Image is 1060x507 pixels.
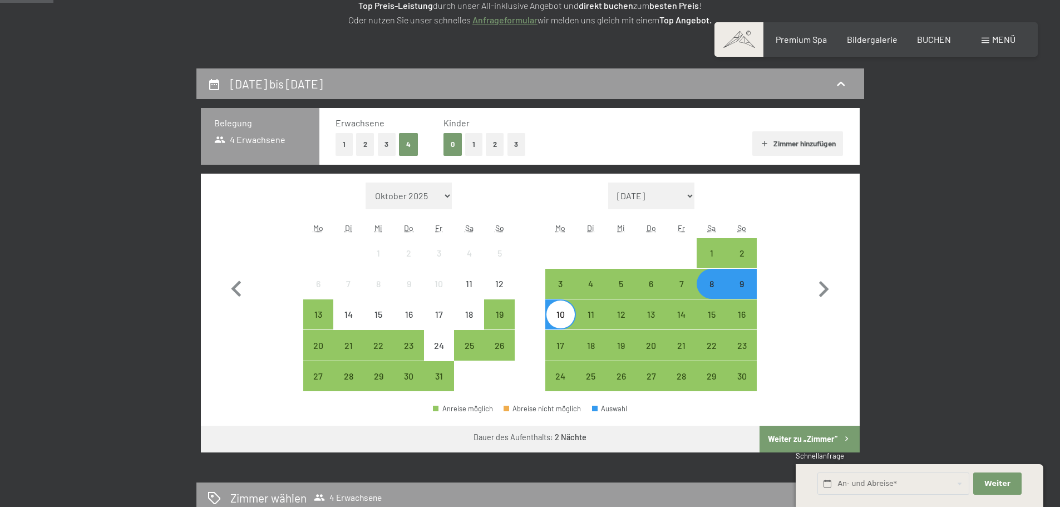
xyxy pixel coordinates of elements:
div: Anreise möglich [697,269,727,299]
div: Sat Nov 08 2025 [697,269,727,299]
div: Anreise möglich [666,361,696,391]
div: Dauer des Aufenthalts: [474,432,586,443]
div: Tue Nov 18 2025 [576,330,606,360]
div: Anreise möglich [606,330,636,360]
div: Tue Oct 14 2025 [333,299,363,329]
div: Thu Nov 27 2025 [636,361,666,391]
div: Thu Nov 20 2025 [636,330,666,360]
div: Anreise möglich [303,361,333,391]
div: Anreise nicht möglich [394,299,424,329]
div: Mon Oct 27 2025 [303,361,333,391]
div: Fri Oct 10 2025 [424,269,454,299]
div: Sat Nov 29 2025 [697,361,727,391]
div: Tue Oct 21 2025 [333,330,363,360]
div: Fri Nov 07 2025 [666,269,696,299]
button: Zimmer hinzufügen [752,131,843,156]
div: Sun Oct 05 2025 [484,238,514,268]
div: 2 [728,249,756,277]
div: Sat Oct 25 2025 [454,330,484,360]
div: Anreise nicht möglich [333,299,363,329]
div: Anreise nicht möglich [394,269,424,299]
span: Erwachsene [336,117,384,128]
div: Anreise nicht möglich [363,269,393,299]
div: 27 [637,372,665,400]
div: 16 [395,310,423,338]
h2: [DATE] bis [DATE] [230,77,323,91]
span: Menü [992,34,1015,45]
div: Anreise möglich [576,269,606,299]
div: 20 [637,341,665,369]
div: 15 [698,310,726,338]
div: Sun Nov 09 2025 [727,269,757,299]
abbr: Dienstag [345,223,352,233]
div: 12 [607,310,635,338]
div: 22 [698,341,726,369]
div: Wed Oct 15 2025 [363,299,393,329]
div: 25 [577,372,605,400]
div: Anreise möglich [697,330,727,360]
abbr: Montag [313,223,323,233]
div: Sun Nov 23 2025 [727,330,757,360]
div: 23 [395,341,423,369]
div: Anreise möglich [576,299,606,329]
div: Thu Oct 30 2025 [394,361,424,391]
div: Anreise möglich [666,330,696,360]
button: 4 [399,133,418,156]
div: Anreise möglich [666,269,696,299]
div: Anreise möglich [333,330,363,360]
div: 13 [637,310,665,338]
span: Premium Spa [776,34,827,45]
div: Sun Nov 16 2025 [727,299,757,329]
div: 22 [364,341,392,369]
div: Anreise möglich [363,361,393,391]
span: Bildergalerie [847,34,898,45]
div: 1 [364,249,392,277]
div: 7 [667,279,695,307]
div: 10 [425,279,453,307]
div: Anreise nicht möglich [333,269,363,299]
div: Wed Nov 26 2025 [606,361,636,391]
div: 19 [607,341,635,369]
div: Anreise möglich [576,361,606,391]
div: Sun Oct 26 2025 [484,330,514,360]
div: Anreise nicht möglich [454,299,484,329]
div: 3 [546,279,574,307]
button: 2 [356,133,374,156]
div: Anreise möglich [606,269,636,299]
div: Fri Oct 03 2025 [424,238,454,268]
div: 19 [485,310,513,338]
button: 3 [507,133,526,156]
div: 10 [546,310,574,338]
div: 14 [334,310,362,338]
abbr: Sonntag [495,223,504,233]
div: Auswahl [592,405,628,412]
div: 17 [425,310,453,338]
div: 29 [698,372,726,400]
div: 16 [728,310,756,338]
abbr: Freitag [678,223,685,233]
div: Anreise möglich [333,361,363,391]
div: 4 [455,249,483,277]
div: 31 [425,372,453,400]
div: Anreise nicht möglich [424,299,454,329]
div: Anreise möglich [576,330,606,360]
div: Mon Nov 10 2025 [545,299,575,329]
abbr: Freitag [435,223,442,233]
div: Anreise möglich [303,330,333,360]
div: Mon Oct 06 2025 [303,269,333,299]
abbr: Mittwoch [617,223,625,233]
div: Anreise möglich [697,238,727,268]
span: BUCHEN [917,34,951,45]
abbr: Samstag [707,223,716,233]
div: Anreise möglich [727,330,757,360]
div: 2 [395,249,423,277]
button: Nächster Monat [807,183,840,392]
div: Anreise möglich [454,330,484,360]
div: 20 [304,341,332,369]
div: Abreise nicht möglich [504,405,581,412]
div: 29 [364,372,392,400]
div: Thu Oct 23 2025 [394,330,424,360]
span: Kinder [443,117,470,128]
div: Fri Nov 21 2025 [666,330,696,360]
div: Sat Oct 04 2025 [454,238,484,268]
